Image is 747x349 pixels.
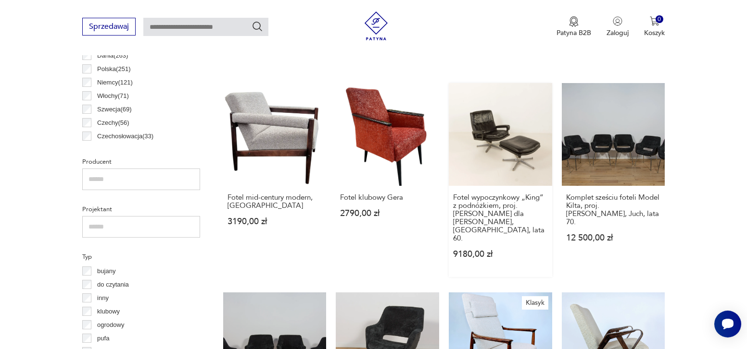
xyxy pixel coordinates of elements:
[336,83,439,277] a: Fotel klubowy GeraFotel klubowy Gera2790,00 zł
[82,204,200,215] p: Projektant
[97,91,129,101] p: Włochy ( 71 )
[644,16,665,37] button: 0Koszyk
[566,193,661,226] h3: Komplet sześciu foteli Model Kilta, proj. [PERSON_NAME], Juch, lata 70.
[97,50,128,61] p: Dania ( 263 )
[453,250,548,258] p: 9180,00 zł
[223,83,327,277] a: Fotel mid-century modern, PolskaFotel mid-century modern, [GEOGRAPHIC_DATA]3190,00 zł
[650,16,659,26] img: Ikona koszyka
[82,24,136,31] a: Sprzedawaj
[613,16,622,26] img: Ikonka użytkownika
[97,64,130,74] p: Polska ( 251 )
[557,16,591,37] button: Patyna B2B
[557,28,591,37] p: Patyna B2B
[228,217,322,226] p: 3190,00 zł
[97,333,109,344] p: pufa
[82,156,200,167] p: Producent
[340,209,435,217] p: 2790,00 zł
[340,193,435,202] h3: Fotel klubowy Gera
[362,12,391,40] img: Patyna - sklep z meblami i dekoracjami vintage
[97,306,120,317] p: klubowy
[607,16,629,37] button: Zaloguj
[449,83,552,277] a: Fotel wypoczynkowy „King” z podnóżkiem, proj. André Vandenbrouck dla Strässle, Szwajcaria, lata 6...
[228,193,322,210] h3: Fotel mid-century modern, [GEOGRAPHIC_DATA]
[562,83,665,277] a: Komplet sześciu foteli Model Kilta, proj. Olli Mannermaa, Juch, lata 70.Komplet sześciu foteli Mo...
[97,266,115,277] p: bujany
[453,193,548,242] h3: Fotel wypoczynkowy „King” z podnóżkiem, proj. [PERSON_NAME] dla [PERSON_NAME], [GEOGRAPHIC_DATA],...
[644,28,665,37] p: Koszyk
[566,234,661,242] p: 12 500,00 zł
[82,252,200,262] p: Typ
[656,15,664,24] div: 0
[97,320,124,330] p: ogrodowy
[252,21,263,32] button: Szukaj
[97,279,129,290] p: do czytania
[97,77,133,88] p: Niemcy ( 121 )
[97,293,109,303] p: inny
[557,16,591,37] a: Ikona medaluPatyna B2B
[97,118,129,128] p: Czechy ( 56 )
[607,28,629,37] p: Zaloguj
[569,16,579,27] img: Ikona medalu
[82,18,136,36] button: Sprzedawaj
[97,131,153,142] p: Czechosłowacja ( 33 )
[714,311,741,337] iframe: Smartsupp widget button
[97,144,135,155] p: Norwegia ( 26 )
[97,104,132,115] p: Szwecja ( 69 )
